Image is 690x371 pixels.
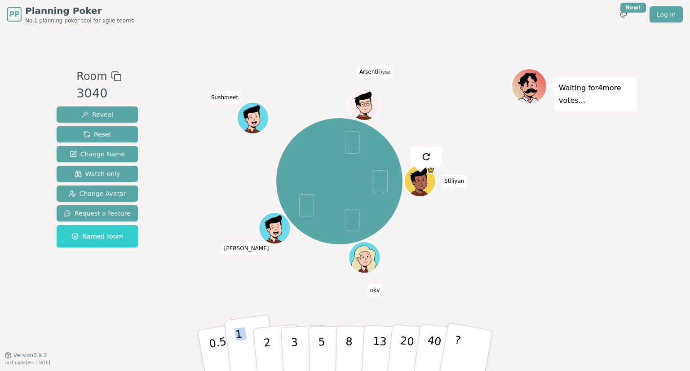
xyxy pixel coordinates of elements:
[64,209,131,218] span: Request a feature
[83,130,111,139] span: Reset
[357,66,393,78] span: Click to change your name
[427,166,435,174] span: Stiliyan is the host
[4,360,50,365] span: Last updated: [DATE]
[76,68,107,84] span: Room
[57,205,138,221] button: Request a feature
[222,243,271,255] span: Click to change your name
[70,150,125,159] span: Change Name
[650,6,683,22] a: Log in
[25,4,134,17] span: Planning Poker
[349,90,379,119] button: Click to change your avatar
[57,106,138,123] button: Reveal
[69,189,126,198] span: Change Avatar
[75,169,120,178] span: Watch only
[57,166,138,182] button: Watch only
[57,225,138,247] button: Named room
[4,352,47,359] button: Version0.9.2
[9,9,19,20] span: PP
[13,352,47,359] span: Version 0.9.2
[76,84,121,103] div: 3040
[209,92,240,104] span: Click to change your name
[420,151,431,162] img: reset
[380,71,391,75] span: (you)
[615,6,632,22] button: New!
[81,110,113,119] span: Reveal
[368,284,382,296] span: Click to change your name
[71,232,123,241] span: Named room
[559,82,632,107] p: Waiting for 4 more votes...
[442,175,466,187] span: Click to change your name
[57,185,138,202] button: Change Avatar
[57,146,138,162] button: Change Name
[57,126,138,142] button: Reset
[620,3,646,13] div: New!
[7,4,134,24] a: PPPlanning PokerNo.1 planning poker tool for agile teams
[25,17,134,24] span: No.1 planning poker tool for agile teams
